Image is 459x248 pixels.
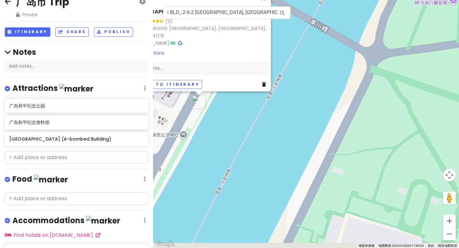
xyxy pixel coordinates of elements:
[133,25,266,39] a: 1-5 Dohashichō, [GEOGRAPHIC_DATA], [GEOGRAPHIC_DATA], 730-0854日本
[9,136,143,142] h6: [GEOGRAPHIC_DATA] (A-bombed Building)
[359,244,375,248] button: 键盘快捷键
[428,244,434,247] a: 条款（在新标签页中打开）
[165,18,172,25] div: (11)
[192,95,206,109] div: Honkawa Public Lavatory (A-bombed Building)
[9,103,143,109] h6: 广岛和平纪念公园
[86,216,120,226] img: marker
[133,40,169,46] a: [DOMAIN_NAME]
[55,27,89,37] button: Share
[12,83,93,94] h4: Attractions
[178,41,182,45] i: Google Maps
[443,169,456,181] button: 地图镜头控件
[438,244,457,247] a: 报告地图错误
[34,175,68,185] img: marker
[155,240,176,248] img: Google
[59,84,93,94] img: marker
[378,244,424,247] span: 地图数据 ©2025 GS(2011)6020
[443,215,456,227] button: 放大
[5,192,148,205] input: + Add place or address
[170,41,175,45] i: Tripadvisor
[133,80,202,89] button: Add to itinerary
[443,228,456,240] button: 缩小
[133,49,164,56] a: Attractions
[16,11,69,18] span: Private
[9,120,143,125] h6: 广岛和平纪念资料馆
[5,47,148,57] h4: Notes
[133,62,268,75] div: Add notes...
[262,81,268,88] a: Delete place
[94,27,133,37] button: Publish
[12,215,120,226] h4: Accommodations
[5,27,50,37] button: Itinerary
[155,240,176,248] a: 在 Google 地图中打开此区域（会打开一个新窗口）
[5,60,148,73] div: Add notes...
[163,6,291,19] input: Search a place
[5,231,101,239] a: Find hotels on [DOMAIN_NAME]
[12,174,68,185] h4: Food
[133,9,268,47] div: ·
[5,151,148,164] input: + Add place or address
[443,192,456,204] button: 将街景小人拖到地图上以打开街景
